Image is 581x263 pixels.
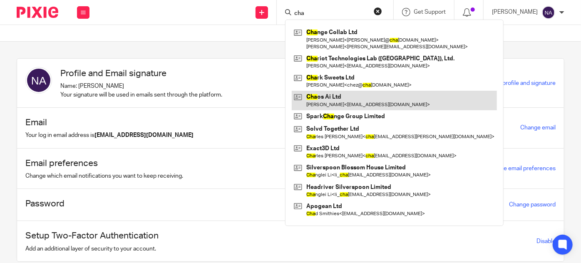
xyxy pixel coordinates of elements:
[25,172,183,180] p: Change which email notifications you want to keep receiving.
[94,132,194,138] b: [EMAIL_ADDRESS][DOMAIN_NAME]
[509,202,556,208] a: Change password
[293,10,368,17] input: Search
[25,131,194,139] p: Your log in email address is
[25,197,65,210] h1: Password
[60,67,222,80] h1: Profile and Email signature
[520,125,556,131] a: Change email
[60,82,222,99] p: Name: [PERSON_NAME] Your signature will be used in emails sent through the platform.
[374,7,382,15] button: Clear
[542,6,555,19] img: svg%3E
[25,67,52,94] img: svg%3E
[536,238,556,244] a: Disable
[25,245,159,253] p: Add an additional layer of security to your account.
[492,8,538,16] p: [PERSON_NAME]
[25,157,183,170] h1: Email preferences
[25,229,159,242] h1: Setup Two-Factor Authentication
[414,9,446,15] span: Get Support
[482,80,556,86] a: Update profile and signature
[487,166,556,171] a: Change email preferences
[17,7,58,18] img: Pixie
[25,116,194,129] h1: Email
